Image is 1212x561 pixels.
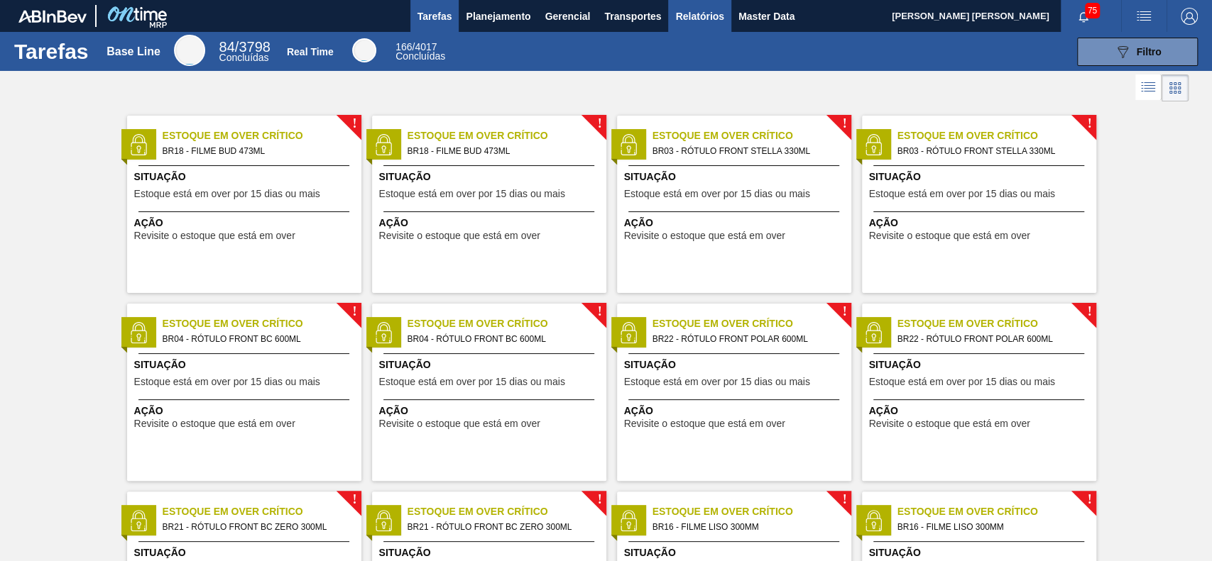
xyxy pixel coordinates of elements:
[618,134,639,155] img: status
[174,35,205,66] div: Base Line
[869,377,1055,387] span: Estoque está em over por 15 dias ou mais
[863,510,884,531] img: status
[219,39,271,55] span: / 3798
[134,545,358,560] span: Situação
[379,230,540,241] span: Revisite o estoque que está em over
[618,322,639,343] img: status
[134,230,295,241] span: Revisite o estoque que está em over
[653,128,851,143] span: Estoque em Over Crítico
[408,519,595,535] span: BR21 - RÓTULO FRONT BC ZERO 300ML
[618,510,639,531] img: status
[379,418,540,429] span: Revisite o estoque que está em over
[395,41,437,52] span: / 4017
[163,316,361,331] span: Estoque em Over Crítico
[14,43,89,60] h1: Tarefas
[869,189,1055,199] span: Estoque está em over por 15 dias ou mais
[134,170,358,184] span: Situação
[842,494,846,505] span: !
[863,134,884,155] img: status
[624,230,785,241] span: Revisite o estoque que está em over
[128,134,149,155] img: status
[219,52,269,63] span: Concluídas
[869,418,1030,429] span: Revisite o estoque que está em over
[134,404,358,418] span: Ação
[128,322,149,343] img: status
[395,41,412,52] span: 166
[1077,38,1198,66] button: Filtro
[408,331,595,347] span: BR04 - RÓTULO FRONT BC 600ML
[624,404,848,418] span: Ação
[134,418,295,429] span: Revisite o estoque que está em over
[163,519,350,535] span: BR21 - RÓTULO FRONT BC ZERO 300ML
[219,39,235,55] span: 84
[1085,3,1100,18] span: 75
[134,216,358,230] span: Ação
[624,377,810,387] span: Estoque está em over por 15 dias ou mais
[624,545,848,560] span: Situação
[624,170,848,184] span: Situação
[863,322,884,343] img: status
[408,143,595,159] span: BR18 - FILME BUD 473ML
[128,510,149,531] img: status
[897,128,1096,143] span: Estoque em Over Crítico
[134,357,358,372] span: Situação
[379,189,565,199] span: Estoque está em over por 15 dias ou mais
[1087,118,1091,129] span: !
[379,404,603,418] span: Ação
[653,331,840,347] span: BR22 - RÓTULO FRONT POLAR 600ML
[869,545,1093,560] span: Situação
[653,143,840,159] span: BR03 - RÓTULO FRONT STELLA 330ML
[107,45,160,58] div: Base Line
[352,118,356,129] span: !
[653,504,851,519] span: Estoque em Over Crítico
[134,377,320,387] span: Estoque está em over por 15 dias ou mais
[373,134,394,155] img: status
[163,143,350,159] span: BR18 - FILME BUD 473ML
[163,331,350,347] span: BR04 - RÓTULO FRONT BC 600ML
[897,316,1096,331] span: Estoque em Over Crítico
[219,41,271,62] div: Base Line
[675,8,724,25] span: Relatórios
[379,170,603,184] span: Situação
[163,504,361,519] span: Estoque em Over Crítico
[352,38,376,62] div: Real Time
[134,189,320,199] span: Estoque está em over por 15 dias ou mais
[624,418,785,429] span: Revisite o estoque que está em over
[466,8,530,25] span: Planejamento
[738,8,795,25] span: Master Data
[653,519,840,535] span: BR16 - FILME LISO 300MM
[18,10,87,23] img: TNhmsLtSVTkK8tSr43FrP2fwEKptu5GPRR3wAAAABJRU5ErkJggg==
[287,46,334,57] div: Real Time
[373,322,394,343] img: status
[379,357,603,372] span: Situação
[1135,74,1162,101] div: Visão em Lista
[604,8,661,25] span: Transportes
[1087,306,1091,317] span: !
[352,494,356,505] span: !
[1162,74,1189,101] div: Visão em Cards
[379,216,603,230] span: Ação
[869,230,1030,241] span: Revisite o estoque que está em over
[597,494,601,505] span: !
[408,316,606,331] span: Estoque em Over Crítico
[842,118,846,129] span: !
[1181,8,1198,25] img: Logout
[1061,6,1106,26] button: Notificações
[597,306,601,317] span: !
[897,143,1085,159] span: BR03 - RÓTULO FRONT STELLA 330ML
[408,504,606,519] span: Estoque em Over Crítico
[1137,46,1162,57] span: Filtro
[379,545,603,560] span: Situação
[897,519,1085,535] span: BR16 - FILME LISO 300MM
[417,8,452,25] span: Tarefas
[373,510,394,531] img: status
[624,189,810,199] span: Estoque está em over por 15 dias ou mais
[869,357,1093,372] span: Situação
[408,128,606,143] span: Estoque em Over Crítico
[352,306,356,317] span: !
[624,216,848,230] span: Ação
[163,128,361,143] span: Estoque em Over Crítico
[869,404,1093,418] span: Ação
[1135,8,1152,25] img: userActions
[1087,494,1091,505] span: !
